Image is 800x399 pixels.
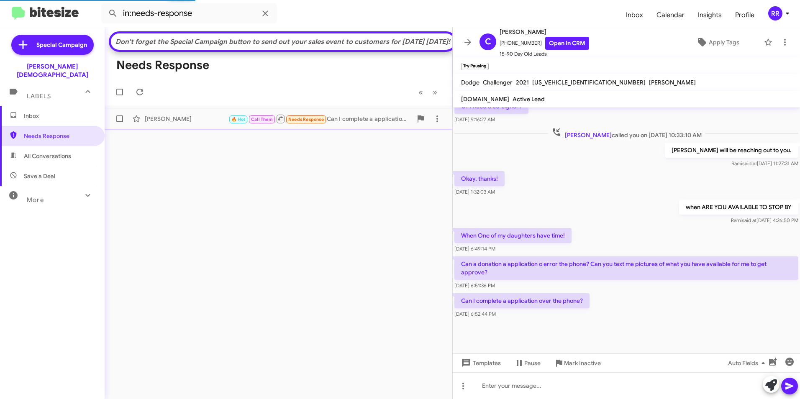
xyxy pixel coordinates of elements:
span: Labels [27,92,51,100]
span: Dodge [461,79,479,86]
span: C [485,35,491,49]
span: Special Campaign [36,41,87,49]
span: 🔥 Hot [231,117,246,122]
span: [PHONE_NUMBER] [500,37,589,50]
div: Can I complete a application over the phone? [228,114,412,124]
a: Open in CRM [545,37,589,50]
span: Needs Response [24,132,95,140]
div: RR [768,6,782,20]
span: [DATE] 6:51:36 PM [454,282,495,289]
span: Mark Inactive [564,356,601,371]
span: [PERSON_NAME] [565,131,612,139]
span: [DOMAIN_NAME] [461,95,509,103]
span: said at [742,160,757,166]
div: [PERSON_NAME] [145,115,228,123]
button: Templates [453,356,508,371]
a: Insights [691,3,728,27]
nav: Page navigation example [414,84,442,101]
button: Auto Fields [721,356,775,371]
span: Call Them [251,117,273,122]
p: Okay, thanks! [454,171,505,186]
p: [PERSON_NAME] will be reaching out to you. [665,143,798,158]
span: [DATE] 1:32:03 AM [454,189,495,195]
button: Apply Tags [675,35,760,50]
span: Apply Tags [709,35,739,50]
span: Auto Fields [728,356,768,371]
input: Search [101,3,277,23]
div: Don't forget the Special Campaign button to send out your sales event to customers for [DATE] [DA... [115,38,451,46]
span: Active Lead [513,95,545,103]
a: Profile [728,3,761,27]
span: said at [742,217,756,223]
span: More [27,196,44,204]
span: » [433,87,437,97]
a: Special Campaign [11,35,94,55]
h1: Needs Response [116,59,209,72]
span: [PERSON_NAME] [500,27,589,37]
span: [DATE] 9:16:27 AM [454,116,495,123]
span: Needs Response [288,117,324,122]
span: Inbox [24,112,95,120]
span: [DATE] 6:52:44 PM [454,311,496,317]
span: Rami [DATE] 4:26:50 PM [731,217,798,223]
span: Save a Deal [24,172,55,180]
span: Rami [DATE] 11:27:31 AM [731,160,798,166]
span: [US_VEHICLE_IDENTIFICATION_NUMBER] [532,79,646,86]
button: RR [761,6,791,20]
p: When One of my daughters have time! [454,228,572,243]
button: Previous [413,84,428,101]
span: Templates [459,356,501,371]
p: when ARE YOU AVAILABLE TO STOP BY [679,199,798,215]
span: 15-90 Day Old Leads [500,50,589,58]
p: Can a donation a application o error the phone? Can you text me pictures of what you have availab... [454,256,798,280]
small: Try Pausing [461,63,489,70]
button: Mark Inactive [547,356,608,371]
span: [DATE] 6:49:14 PM [454,246,495,252]
span: Pause [524,356,541,371]
span: Challenger [483,79,513,86]
button: Next [428,84,442,101]
span: « [418,87,423,97]
span: 2021 [516,79,529,86]
span: All Conversations [24,152,71,160]
a: Calendar [650,3,691,27]
p: Can I complete a application over the phone? [454,293,590,308]
span: [PERSON_NAME] [649,79,696,86]
a: Inbox [619,3,650,27]
button: Pause [508,356,547,371]
span: called you on [DATE] 10:33:10 AM [548,127,705,139]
